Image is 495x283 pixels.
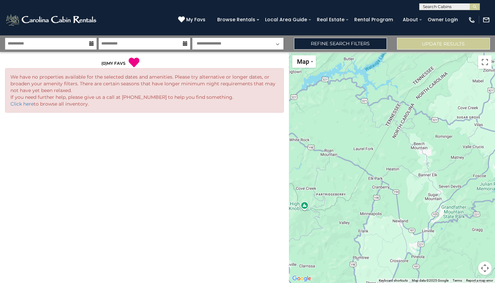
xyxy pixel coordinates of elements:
[103,61,105,66] span: 0
[101,61,107,66] span: ( )
[214,15,259,25] a: Browse Rentals
[466,279,493,282] a: Report a map error
[5,13,98,27] img: White-1-2.png
[262,15,310,25] a: Local Area Guide
[178,16,207,24] a: My Favs
[424,15,461,25] a: Owner Login
[468,16,475,24] img: phone-regular-white.png
[379,278,408,283] button: Keyboard shortcuts
[297,58,309,65] span: Map
[292,55,316,68] button: Change map style
[397,38,490,50] button: Update Results
[483,16,490,24] img: mail-regular-white.png
[294,38,387,50] a: Refine Search Filters
[453,279,462,282] a: Terms
[291,274,313,283] a: Open this area in Google Maps (opens a new window)
[101,61,126,66] a: (0)MY FAVS
[351,15,396,25] a: Rental Program
[10,74,278,107] p: We have no properties available for the selected dates and amenities. Please try alternative or l...
[478,55,492,69] button: Toggle fullscreen view
[186,16,205,23] span: My Favs
[399,15,421,25] a: About
[412,279,449,282] span: Map data ©2025 Google
[10,101,34,107] a: Click here
[313,15,348,25] a: Real Estate
[478,261,492,275] button: Map camera controls
[291,274,313,283] img: Google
